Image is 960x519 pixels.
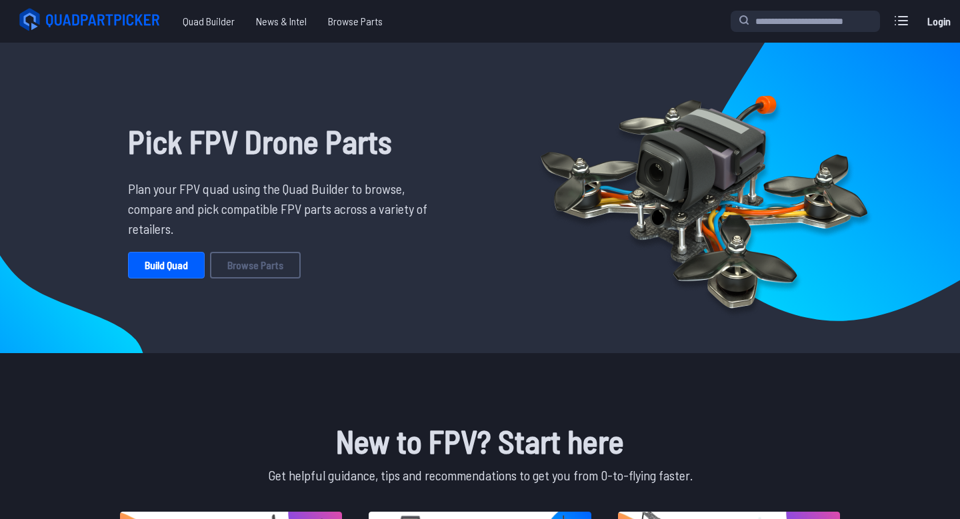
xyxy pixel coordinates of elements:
[117,465,843,485] p: Get helpful guidance, tips and recommendations to get you from 0-to-flying faster.
[128,179,437,239] p: Plan your FPV quad using the Quad Builder to browse, compare and pick compatible FPV parts across...
[210,252,301,278] a: Browse Parts
[317,8,393,35] a: Browse Parts
[128,117,437,165] h1: Pick FPV Drone Parts
[245,8,317,35] a: News & Intel
[128,252,205,278] a: Build Quad
[923,8,955,35] a: Login
[512,65,896,331] img: Quadcopter
[172,8,245,35] a: Quad Builder
[117,417,843,465] h1: New to FPV? Start here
